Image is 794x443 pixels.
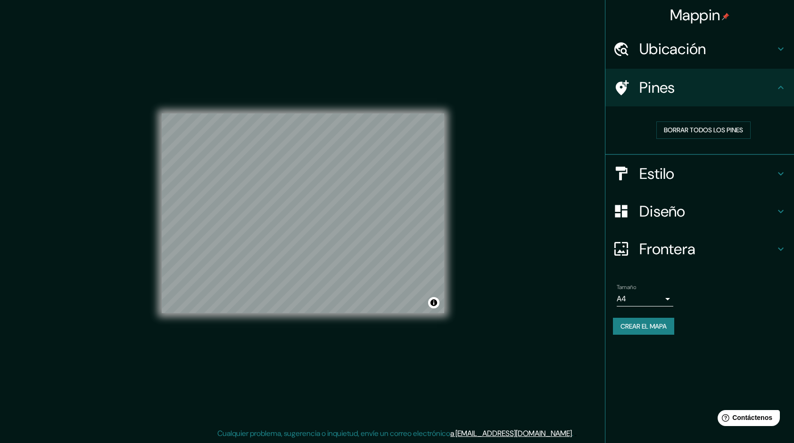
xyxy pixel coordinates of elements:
font: Borrar todos los pines [664,124,743,136]
div: Frontera [605,230,794,268]
button: Borrar todos los pines [656,121,751,139]
div: Pines [605,69,794,106]
div: . [575,428,577,439]
h4: Diseño [639,202,775,221]
div: . [573,428,575,439]
div: Ubicación [605,30,794,68]
h4: Frontera [639,240,775,258]
iframe: Help widget launcher [710,406,784,433]
h4: Estilo [639,164,775,183]
font: Crear el mapa [620,321,667,332]
div: Diseño [605,193,794,230]
font: Mappin [670,5,720,25]
h4: Pines [639,78,775,97]
h4: Ubicación [639,40,775,58]
button: Alternar atribución [428,297,439,308]
label: Tamaño [617,283,636,291]
button: Crear el mapa [613,318,674,335]
p: Cualquier problema, sugerencia o inquietud, envíe un correo electrónico . [217,428,573,439]
div: Estilo [605,155,794,193]
a: a [EMAIL_ADDRESS][DOMAIN_NAME] [450,428,572,438]
div: A4 [617,291,673,306]
img: pin-icon.png [722,13,729,20]
canvas: Mapa [162,113,444,313]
